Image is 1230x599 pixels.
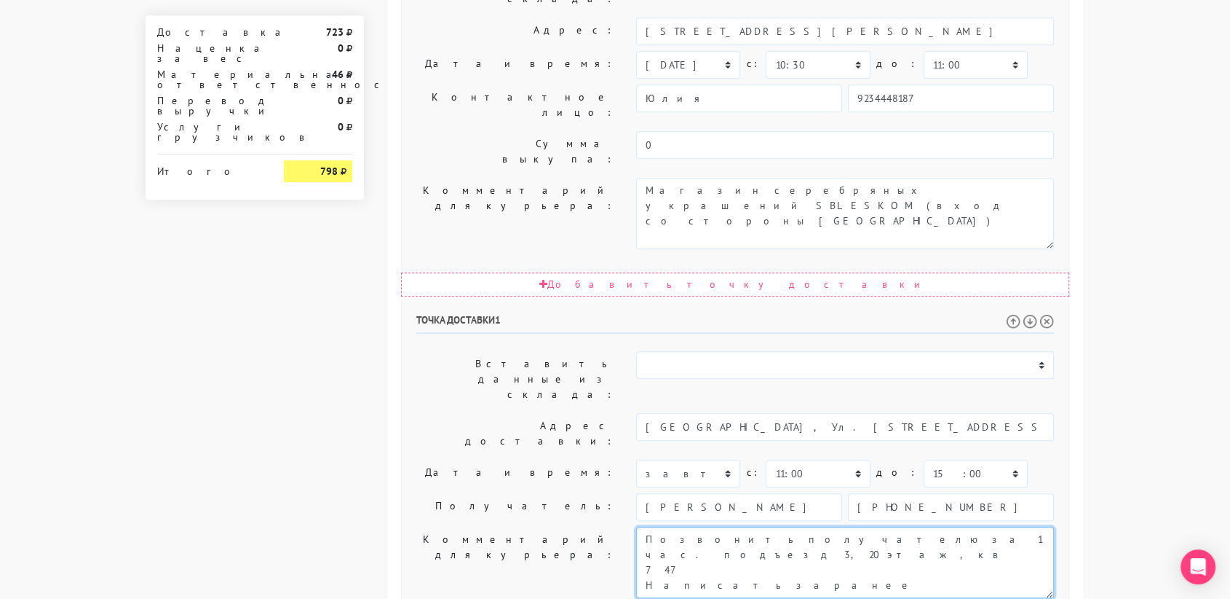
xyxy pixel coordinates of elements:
[416,314,1054,334] h6: Точка доставки
[876,460,918,485] label: до:
[848,493,1054,521] input: Телефон
[405,413,625,454] label: Адрес доставки:
[405,51,625,79] label: Дата и время:
[876,51,918,77] label: до:
[405,351,625,407] label: Вставить данные из склада:
[405,17,625,45] label: Адрес:
[746,51,760,77] label: c:
[405,527,625,598] label: Комментарий для курьера:
[146,122,273,142] div: Услуги грузчиков
[157,160,262,176] div: Итого
[405,131,625,172] label: Сумма выкупа:
[1181,549,1215,584] div: Open Intercom Messenger
[746,460,760,485] label: c:
[320,165,338,178] strong: 798
[326,26,344,39] strong: 723
[495,313,501,326] span: 1
[146,95,273,116] div: Перевод выручки
[405,493,625,521] label: Получатель:
[146,43,273,63] div: Наценка за вес
[401,273,1069,297] div: Добавить точку доставки
[848,85,1054,112] input: Телефон
[405,178,625,249] label: Комментарий для курьера:
[332,68,344,81] strong: 46
[338,42,344,55] strong: 0
[405,460,625,488] label: Дата и время:
[338,94,344,107] strong: 0
[146,69,273,90] div: Материальная ответственность
[636,85,842,112] input: Имя
[636,493,842,521] input: Имя
[338,120,344,133] strong: 0
[636,527,1054,598] textarea: Позвонить получателю за 1 час.
[146,27,273,37] div: Доставка
[405,85,625,125] label: Контактное лицо:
